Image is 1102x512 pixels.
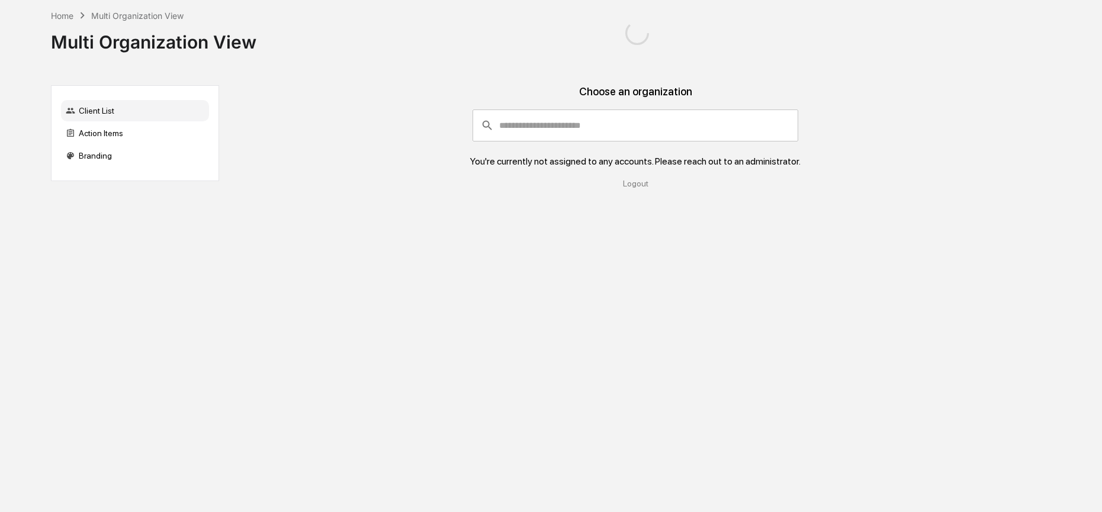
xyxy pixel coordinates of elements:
div: Multi Organization View [91,11,184,21]
div: Logout [229,179,1043,188]
div: Action Items [61,123,209,144]
div: Choose an organization [229,85,1043,110]
div: Branding [61,145,209,166]
div: consultant-dashboard__filter-organizations-search-bar [473,110,798,141]
div: Multi Organization View [51,22,256,53]
div: You're currently not assigned to any accounts. Please reach out to an administrator. [470,156,801,167]
div: Home [51,11,73,21]
div: Client List [61,100,209,121]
